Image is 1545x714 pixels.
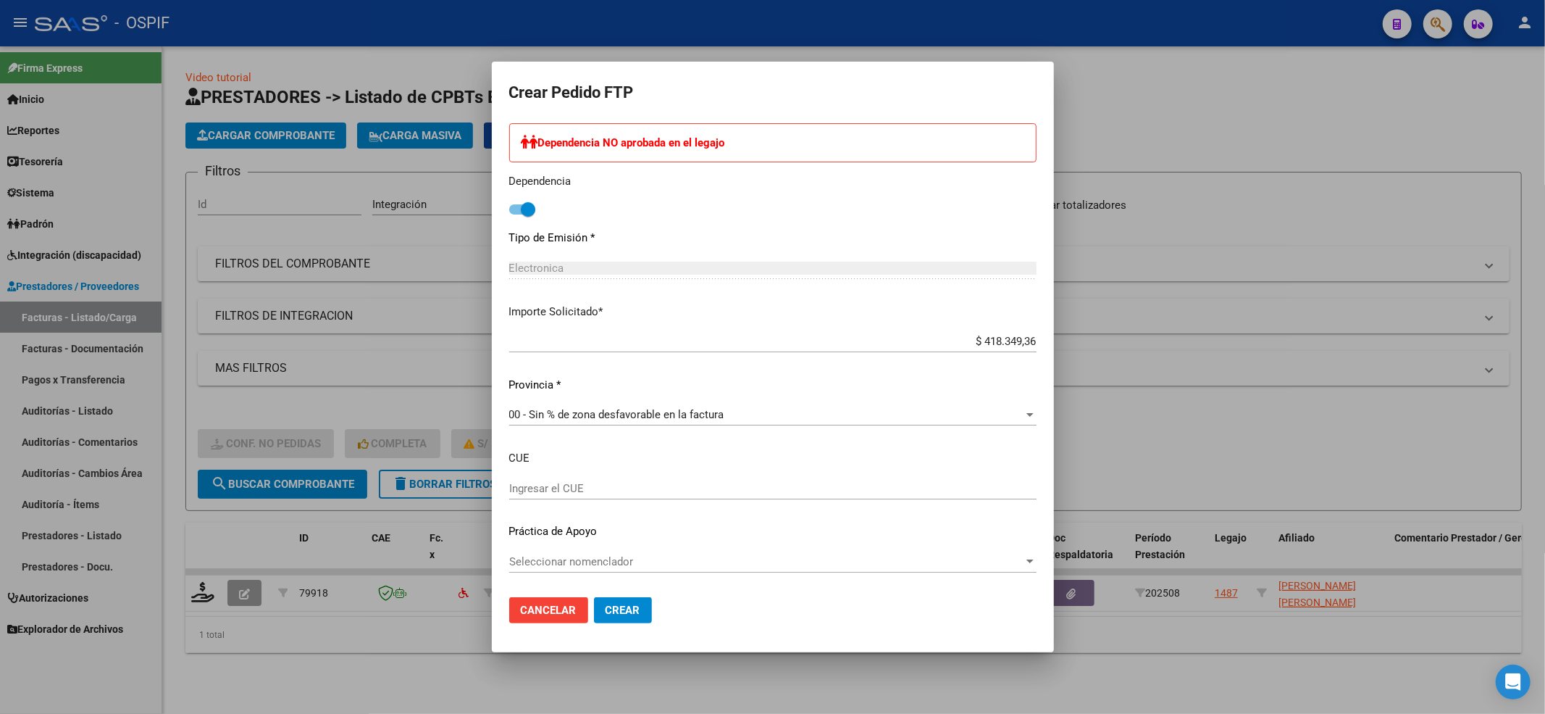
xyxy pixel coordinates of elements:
span: 00 - Sin % de zona desfavorable en la factura [509,408,724,421]
h2: Crear Pedido FTP [509,79,1037,107]
div: Open Intercom Messenger [1496,665,1531,700]
span: Crear [606,604,640,617]
span: Electronica [509,262,564,275]
button: Crear [594,597,652,623]
span: Cancelar [521,604,577,617]
p: Importe Solicitado [509,304,1037,320]
p: Dependencia [509,173,1037,190]
span: Seleccionar nomenclador [509,555,1023,568]
p: Práctica de Apoyo [509,523,1037,540]
p: CUE [509,450,1037,467]
p: Provincia * [509,377,1037,394]
strong: Dependencia NO aprobada en el legajo [538,136,725,149]
p: Tipo de Emisión * [509,230,1037,246]
button: Cancelar [509,597,588,623]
